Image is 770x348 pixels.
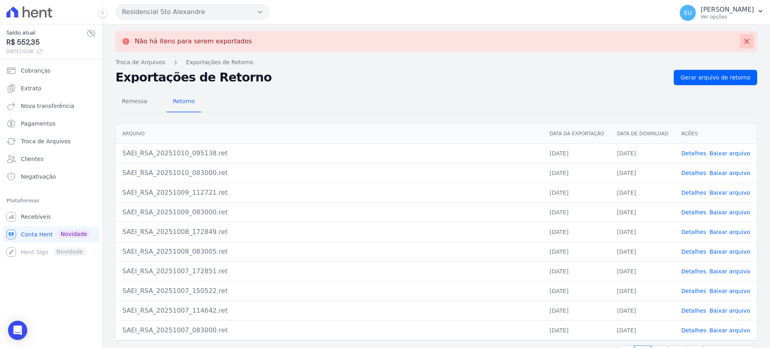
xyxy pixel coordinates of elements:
span: Retorno [168,93,200,109]
a: Nova transferência [3,98,99,114]
a: Detalhes [681,248,706,255]
a: Detalhes [681,288,706,294]
div: Open Intercom Messenger [8,321,27,340]
a: Cobranças [3,63,99,79]
a: Detalhes [681,307,706,314]
td: [DATE] [611,183,675,202]
div: SAEI_RSA_20251008_172849.ret [122,227,537,237]
a: Remessa [115,92,154,112]
a: Baixar arquivo [709,248,750,255]
span: EU [684,10,692,16]
p: Ver opções [701,14,754,20]
td: [DATE] [543,281,610,301]
th: Ações [675,124,757,144]
td: [DATE] [611,261,675,281]
span: Remessa [117,93,152,109]
a: Conta Hent Novidade [3,226,99,242]
div: SAEI_RSA_20251009_083000.ret [122,208,537,217]
a: Baixar arquivo [709,288,750,294]
a: Baixar arquivo [709,170,750,176]
span: Nova transferência [21,102,74,110]
a: Baixar arquivo [709,229,750,235]
td: [DATE] [543,163,610,183]
div: SAEI_RSA_20251007_150522.ret [122,286,537,296]
button: Residencial Sto Alexandre [115,4,269,20]
td: [DATE] [611,242,675,261]
td: [DATE] [543,222,610,242]
a: Detalhes [681,229,706,235]
a: Baixar arquivo [709,307,750,314]
a: Detalhes [681,268,706,275]
div: SAEI_RSA_20251009_112721.ret [122,188,537,197]
p: [PERSON_NAME] [701,6,754,14]
span: Pagamentos [21,120,55,128]
button: EU [PERSON_NAME] Ver opções [673,2,770,24]
a: Troca de Arquivos [3,133,99,149]
a: Pagamentos [3,116,99,132]
span: Clientes [21,155,43,163]
td: [DATE] [611,222,675,242]
a: Detalhes [681,327,706,334]
span: Cobranças [21,67,51,75]
td: [DATE] [611,202,675,222]
span: [DATE] 10:38 [6,48,86,55]
td: [DATE] [543,320,610,340]
a: Retorno [166,92,201,112]
a: Clientes [3,151,99,167]
span: Gerar arquivo de retorno [681,73,750,81]
td: [DATE] [543,242,610,261]
div: SAEI_RSA_20251007_114642.ret [122,306,537,315]
p: Não há itens para serem exportados [135,37,252,45]
a: Baixar arquivo [709,189,750,196]
div: SAEI_RSA_20251008_083005.ret [122,247,537,256]
span: R$ 552,35 [6,37,86,48]
a: Baixar arquivo [709,268,750,275]
a: Detalhes [681,170,706,176]
span: Novidade [57,230,90,238]
a: Baixar arquivo [709,150,750,157]
div: SAEI_RSA_20251010_095138.ret [122,149,537,158]
span: Extrato [21,84,41,92]
td: [DATE] [543,261,610,281]
td: [DATE] [611,301,675,320]
span: Recebíveis [21,213,51,221]
nav: Sidebar [6,63,96,260]
td: [DATE] [543,143,610,163]
td: [DATE] [543,183,610,202]
a: Baixar arquivo [709,327,750,334]
a: Recebíveis [3,209,99,225]
td: [DATE] [611,163,675,183]
td: [DATE] [543,301,610,320]
td: [DATE] [611,281,675,301]
span: Negativação [21,173,56,181]
div: SAEI_RSA_20251007_083000.ret [122,326,537,335]
td: [DATE] [611,320,675,340]
h2: Exportações de Retorno [115,72,667,83]
nav: Breadcrumb [115,58,757,67]
div: Plataformas [6,196,96,206]
div: SAEI_RSA_20251007_172851.ret [122,267,537,276]
a: Gerar arquivo de retorno [674,70,757,85]
a: Negativação [3,169,99,185]
th: Data de Download [611,124,675,144]
a: Exportações de Retorno [186,58,253,67]
th: Data da Exportação [543,124,610,144]
a: Troca de Arquivos [115,58,165,67]
span: Conta Hent [21,230,53,238]
th: Arquivo [116,124,543,144]
span: Saldo atual [6,28,86,37]
td: [DATE] [611,143,675,163]
a: Baixar arquivo [709,209,750,216]
div: SAEI_RSA_20251010_083000.ret [122,168,537,178]
a: Detalhes [681,189,706,196]
a: Detalhes [681,209,706,216]
td: [DATE] [543,202,610,222]
span: Troca de Arquivos [21,137,71,145]
a: Extrato [3,80,99,96]
a: Detalhes [681,150,706,157]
